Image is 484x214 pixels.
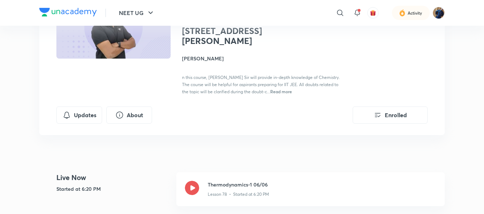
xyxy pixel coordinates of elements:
h4: Live Now [56,172,171,183]
button: NEET UG [115,6,159,20]
h1: CHEMISTRY for IIT GROWTH- 1 [STREET_ADDRESS][PERSON_NAME] [182,5,299,46]
button: About [106,106,152,124]
span: n this course, [PERSON_NAME] Sir will provide in-depth knowledge of Chemistry. The course will be... [182,75,340,94]
h3: Thermodynamics-1 06/06 [208,181,436,188]
a: Company Logo [39,8,97,18]
span: Read more [270,89,292,94]
h4: [PERSON_NAME] [182,55,342,62]
img: avatar [370,10,376,16]
img: Sudipto roy [433,7,445,19]
p: Lesson 78 • Started at 6:20 PM [208,191,269,198]
button: avatar [367,7,379,19]
h5: Started at 6:20 PM [56,185,171,193]
img: Company Logo [39,8,97,16]
img: activity [399,9,405,17]
button: Enrolled [353,106,428,124]
button: Updates [56,106,102,124]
